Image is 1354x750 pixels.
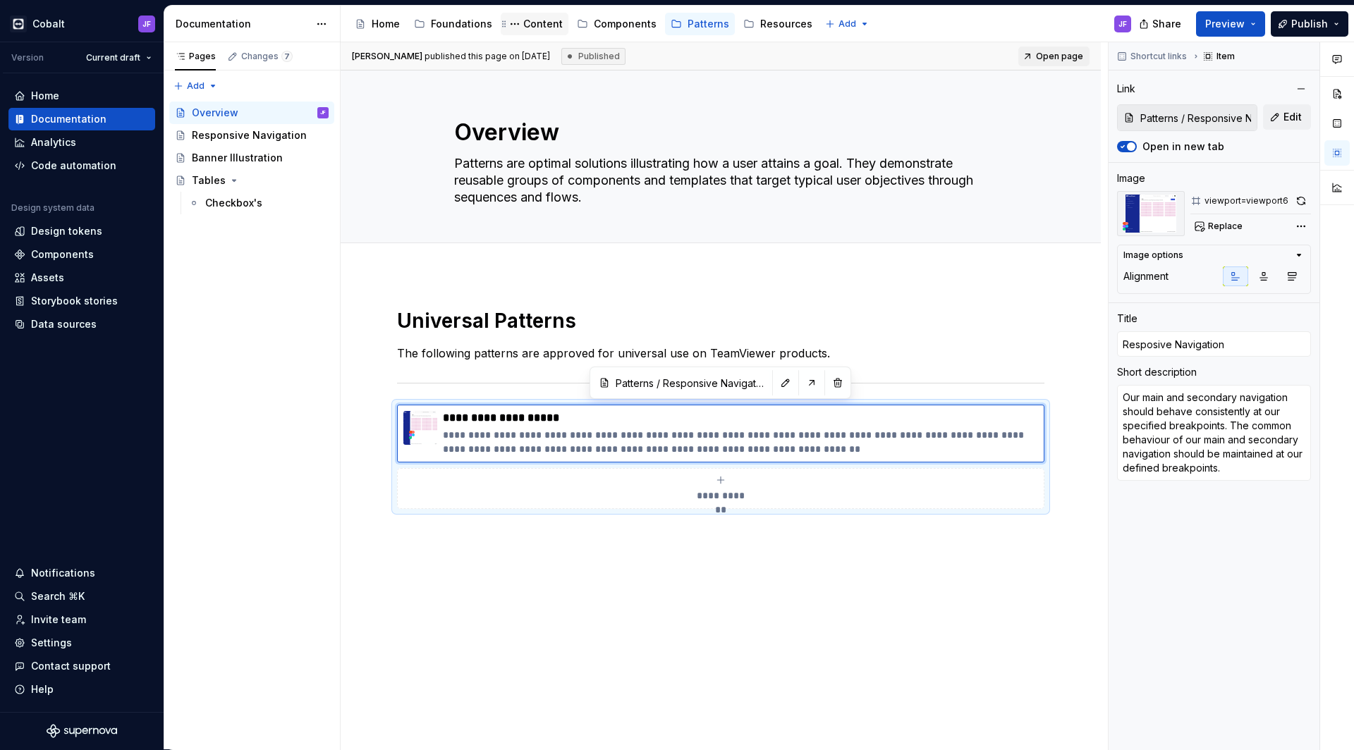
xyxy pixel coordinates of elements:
div: Version [11,52,44,63]
span: Current draft [86,52,140,63]
div: Title [1117,312,1138,326]
span: Preview [1205,17,1245,31]
a: Analytics [8,131,155,154]
svg: Supernova Logo [47,724,117,738]
a: Components [571,13,662,35]
div: Components [594,17,657,31]
div: JF [1118,18,1127,30]
img: 0aec6d9c-18fb-4195-b5d5-b1f4696876de.png [403,411,437,445]
a: Content [501,13,568,35]
a: Home [8,85,155,107]
button: Shortcut links [1113,47,1193,66]
a: Documentation [8,108,155,130]
div: Pages [175,51,216,62]
div: Responsive Navigation [192,128,307,142]
span: Share [1152,17,1181,31]
button: Search ⌘K [8,585,155,608]
div: Tables [192,173,226,187]
a: Assets [8,266,155,289]
div: Documentation [31,112,106,126]
a: Code automation [8,154,155,177]
button: Share [1132,11,1190,37]
div: Cobalt [32,17,65,31]
div: Help [31,682,54,696]
div: Image [1117,171,1145,185]
div: Invite team [31,613,86,627]
div: Published [561,48,626,65]
div: Storybook stories [31,294,118,308]
textarea: Patterns are optimal solutions illustrating how a user attains a goal. They demonstrate reusable ... [451,152,984,209]
div: Design system data [11,202,94,214]
button: Image options [1123,250,1305,261]
div: Content [523,17,563,31]
div: Banner Illustration [192,151,283,165]
input: Add title [1117,331,1311,357]
a: Components [8,243,155,266]
div: Image options [1123,250,1183,261]
img: 0aec6d9c-18fb-4195-b5d5-b1f4696876de.png [1117,191,1185,236]
div: JF [320,106,326,120]
div: Link [1117,82,1135,96]
div: Notifications [31,566,95,580]
div: Design tokens [31,224,102,238]
label: Open in new tab [1142,140,1224,154]
span: Edit [1283,110,1302,124]
button: CobaltJF [3,8,161,39]
button: Contact support [8,655,155,677]
div: Alignment [1123,269,1169,283]
button: Notifications [8,562,155,584]
a: Invite team [8,608,155,631]
button: Publish [1271,11,1348,37]
a: Responsive Navigation [169,124,334,147]
div: Contact support [31,659,111,673]
div: Settings [31,636,72,650]
div: Page tree [349,10,818,38]
a: Design tokens [8,220,155,242]
textarea: Our main and secondary navigation should behave consistently at our specified breakpoints. The co... [1117,385,1311,481]
div: Resources [760,17,812,31]
div: Components [31,247,94,262]
div: Overview [192,106,238,120]
span: Shortcut links [1130,51,1187,62]
div: Assets [31,271,64,285]
div: Analytics [31,135,76,149]
a: Foundations [408,13,498,35]
button: Replace [1190,216,1249,236]
div: Search ⌘K [31,589,85,603]
span: [PERSON_NAME] [352,51,422,61]
button: Current draft [80,48,158,68]
span: 7 [281,51,293,62]
button: Add [821,14,874,34]
a: OverviewJF [169,102,334,124]
div: Patterns [688,17,729,31]
div: Page tree [169,102,334,214]
div: Home [372,17,400,31]
div: viewport=viewport6 [1204,195,1288,207]
div: Checkbox's [205,196,262,210]
a: Tables [169,169,334,192]
div: Code automation [31,159,116,173]
span: published this page on [DATE] [352,51,550,62]
a: Settings [8,632,155,654]
div: Short description [1117,365,1197,379]
button: Help [8,678,155,701]
span: Open page [1036,51,1083,62]
img: e3886e02-c8c5-455d-9336-29756fd03ba2.png [10,16,27,32]
button: Edit [1263,104,1311,130]
p: The following patterns are approved for universal use on TeamViewer products. [397,345,1044,362]
div: Home [31,89,59,103]
div: Data sources [31,317,97,331]
button: Preview [1196,11,1265,37]
span: Add [838,18,856,30]
a: Home [349,13,405,35]
button: Add [169,76,222,96]
textarea: Overview [451,116,984,149]
h1: Universal Patterns [397,308,1044,333]
span: Add [187,80,205,92]
div: Changes [241,51,293,62]
a: Banner Illustration [169,147,334,169]
a: Data sources [8,313,155,336]
a: Open page [1018,47,1090,66]
div: Documentation [176,17,309,31]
